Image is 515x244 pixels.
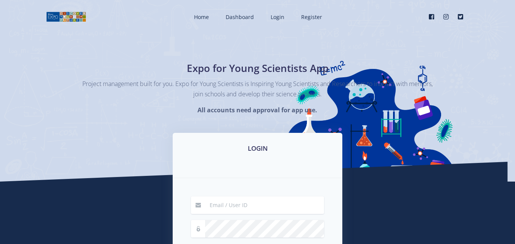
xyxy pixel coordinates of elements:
[186,7,215,27] a: Home
[226,13,254,21] span: Dashboard
[82,79,433,99] p: Project management built for you. Expo for Young Scientists is Inspiring Young Scientists and Res...
[194,13,209,21] span: Home
[197,106,317,114] strong: All accounts need approval for app use.
[119,61,397,76] h1: Expo for Young Scientists App
[294,7,328,27] a: Register
[182,144,333,153] h3: LOGIN
[46,11,86,22] img: logo01.png
[205,196,324,214] input: Email / User ID
[301,13,322,21] span: Register
[263,7,290,27] a: Login
[218,7,260,27] a: Dashboard
[271,13,284,21] span: Login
